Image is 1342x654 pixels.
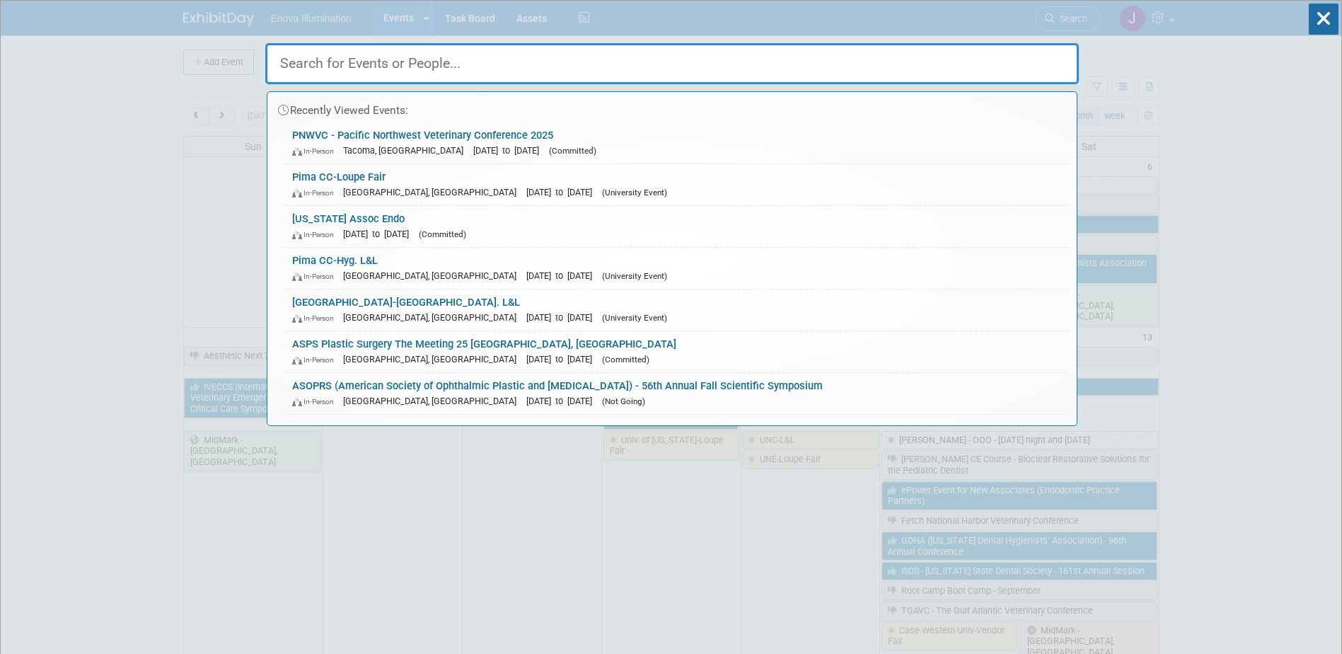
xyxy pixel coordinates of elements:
[343,187,524,197] span: [GEOGRAPHIC_DATA], [GEOGRAPHIC_DATA]
[602,396,645,406] span: (Not Going)
[526,187,599,197] span: [DATE] to [DATE]
[343,145,470,156] span: Tacoma, [GEOGRAPHIC_DATA]
[419,229,466,239] span: (Committed)
[265,43,1079,84] input: Search for Events or People...
[292,147,340,156] span: In-Person
[292,230,340,239] span: In-Person
[285,122,1070,163] a: PNWVC - Pacific Northwest Veterinary Conference 2025 In-Person Tacoma, [GEOGRAPHIC_DATA] [DATE] t...
[473,145,546,156] span: [DATE] to [DATE]
[292,314,340,323] span: In-Person
[526,270,599,281] span: [DATE] to [DATE]
[549,146,596,156] span: (Committed)
[602,313,667,323] span: (University Event)
[602,355,649,365] span: (Committed)
[526,396,599,406] span: [DATE] to [DATE]
[602,271,667,281] span: (University Event)
[285,289,1070,331] a: [GEOGRAPHIC_DATA]-[GEOGRAPHIC_DATA]. L&L In-Person [GEOGRAPHIC_DATA], [GEOGRAPHIC_DATA] [DATE] to...
[526,354,599,365] span: [DATE] to [DATE]
[292,355,340,365] span: In-Person
[343,396,524,406] span: [GEOGRAPHIC_DATA], [GEOGRAPHIC_DATA]
[343,229,416,239] span: [DATE] to [DATE]
[526,312,599,323] span: [DATE] to [DATE]
[285,164,1070,205] a: Pima CC-Loupe Fair In-Person [GEOGRAPHIC_DATA], [GEOGRAPHIC_DATA] [DATE] to [DATE] (University Ev...
[343,354,524,365] span: [GEOGRAPHIC_DATA], [GEOGRAPHIC_DATA]
[285,248,1070,289] a: Pima CC-Hyg. L&L In-Person [GEOGRAPHIC_DATA], [GEOGRAPHIC_DATA] [DATE] to [DATE] (University Event)
[343,270,524,281] span: [GEOGRAPHIC_DATA], [GEOGRAPHIC_DATA]
[292,272,340,281] span: In-Person
[292,397,340,406] span: In-Person
[292,188,340,197] span: In-Person
[285,206,1070,247] a: [US_STATE] Assoc Endo In-Person [DATE] to [DATE] (Committed)
[343,312,524,323] span: [GEOGRAPHIC_DATA], [GEOGRAPHIC_DATA]
[602,188,667,197] span: (University Event)
[274,92,1070,122] div: Recently Viewed Events:
[285,373,1070,414] a: ASOPRS (American Society of Ophthalmic Plastic and [MEDICAL_DATA]) - 56th Annual Fall Scientific ...
[285,331,1070,372] a: ASPS Plastic Surgery The Meeting 25 [GEOGRAPHIC_DATA], [GEOGRAPHIC_DATA] In-Person [GEOGRAPHIC_DA...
